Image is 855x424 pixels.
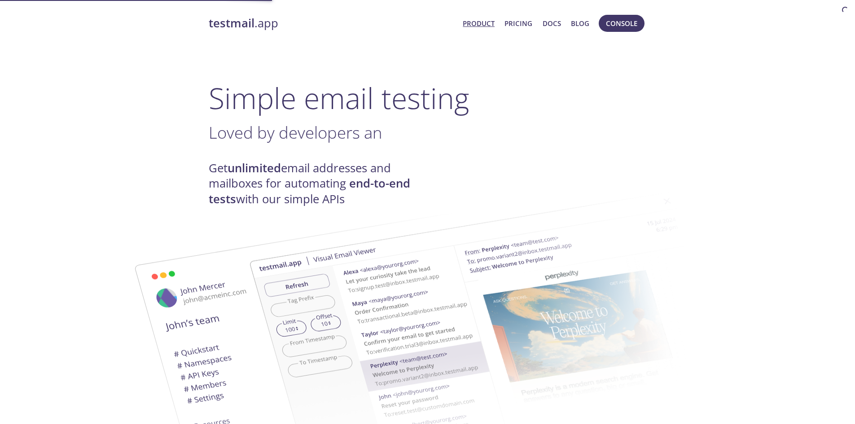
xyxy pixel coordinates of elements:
span: Loved by developers an [209,121,382,144]
strong: unlimited [228,160,281,176]
strong: end-to-end tests [209,175,410,206]
a: Product [463,17,495,29]
a: Pricing [504,17,532,29]
strong: testmail [209,15,254,31]
h4: Get email addresses and mailboxes for automating with our simple APIs [209,161,428,207]
a: testmail.app [209,16,456,31]
a: Docs [543,17,561,29]
button: Console [599,15,645,32]
h1: Simple email testing [209,81,647,115]
span: Console [606,17,637,29]
a: Blog [571,17,589,29]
